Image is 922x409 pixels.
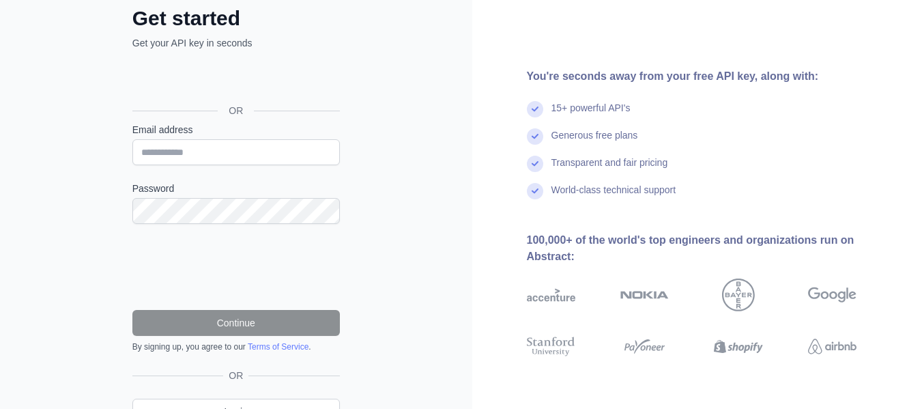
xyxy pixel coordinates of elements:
[132,240,340,294] iframe: reCAPTCHA
[218,104,254,117] span: OR
[527,279,575,311] img: accenture
[527,232,901,265] div: 100,000+ of the world's top engineers and organizations run on Abstract:
[620,335,669,359] img: payoneer
[132,182,340,195] label: Password
[527,128,543,145] img: check mark
[132,310,340,336] button: Continue
[527,101,543,117] img: check mark
[527,156,543,172] img: check mark
[126,65,344,95] iframe: Bouton "Se connecter avec Google"
[551,101,631,128] div: 15+ powerful API's
[223,369,248,382] span: OR
[248,342,308,352] a: Terms of Service
[132,6,340,31] h2: Get started
[808,279,856,311] img: google
[551,128,638,156] div: Generous free plans
[527,183,543,199] img: check mark
[620,279,669,311] img: nokia
[527,335,575,359] img: stanford university
[132,36,340,50] p: Get your API key in seconds
[722,279,755,311] img: bayer
[527,68,901,85] div: You're seconds away from your free API key, along with:
[714,335,762,359] img: shopify
[551,156,668,183] div: Transparent and fair pricing
[132,341,340,352] div: By signing up, you agree to our .
[551,183,676,210] div: World-class technical support
[132,123,340,137] label: Email address
[808,335,856,359] img: airbnb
